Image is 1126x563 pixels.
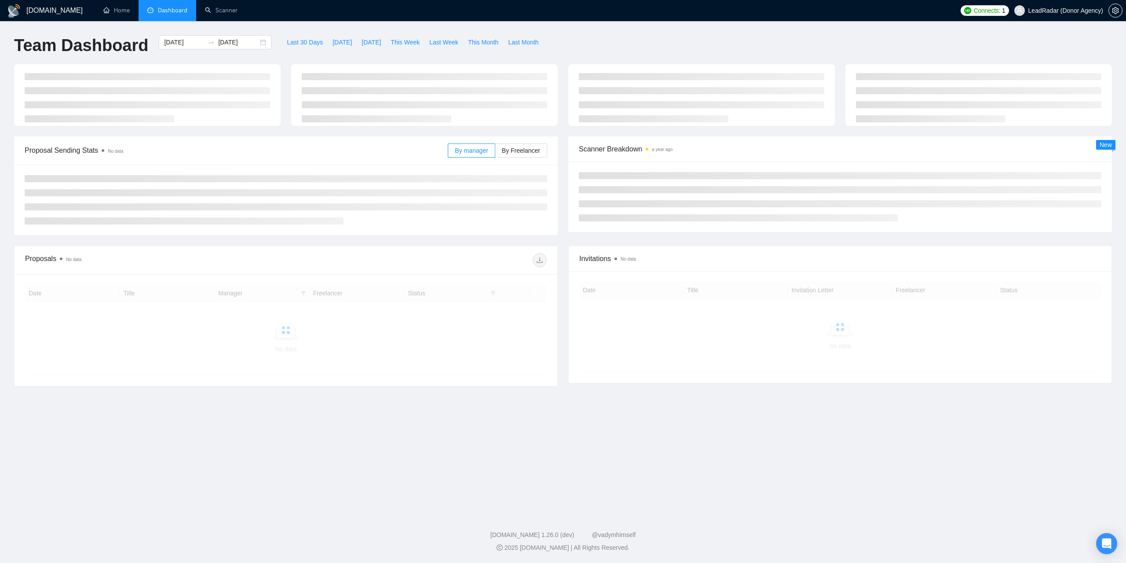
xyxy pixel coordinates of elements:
div: Proposals [25,253,286,267]
span: swap-right [208,39,215,46]
span: Invitations [579,253,1101,264]
time: a year ago [652,147,673,152]
img: upwork-logo.png [964,7,971,14]
span: Dashboard [158,7,187,14]
span: Scanner Breakdown [579,144,1101,155]
button: setting [1108,4,1122,18]
span: dashboard [147,7,154,13]
span: [DATE] [333,37,352,47]
img: logo [7,4,21,18]
a: setting [1108,7,1122,14]
button: Last Month [503,35,543,49]
button: This Week [386,35,424,49]
div: 2025 [DOMAIN_NAME] | All Rights Reserved. [7,543,1119,552]
input: End date [218,37,258,47]
button: This Month [463,35,503,49]
a: homeHome [103,7,130,14]
span: No data [108,149,123,154]
span: [DATE] [362,37,381,47]
span: Last Month [508,37,538,47]
input: Start date [164,37,204,47]
span: to [208,39,215,46]
button: [DATE] [328,35,357,49]
span: This Week [391,37,420,47]
span: By Freelancer [502,147,540,154]
button: Last 30 Days [282,35,328,49]
span: Connects: [974,6,1000,15]
a: [DOMAIN_NAME] 1.26.0 (dev) [490,531,574,538]
span: 1 [1002,6,1005,15]
span: Last 30 Days [287,37,323,47]
span: New [1100,141,1112,148]
a: @vadymhimself [592,531,636,538]
button: [DATE] [357,35,386,49]
span: user [1016,7,1023,14]
span: Proposal Sending Stats [25,145,448,156]
span: copyright [497,545,503,551]
a: searchScanner [205,7,238,14]
div: Open Intercom Messenger [1096,533,1117,554]
span: Last Week [429,37,458,47]
h1: Team Dashboard [14,35,148,56]
span: This Month [468,37,498,47]
span: No data [621,257,636,261]
span: No data [66,257,81,262]
button: Last Week [424,35,463,49]
span: setting [1109,7,1122,14]
span: By manager [455,147,488,154]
